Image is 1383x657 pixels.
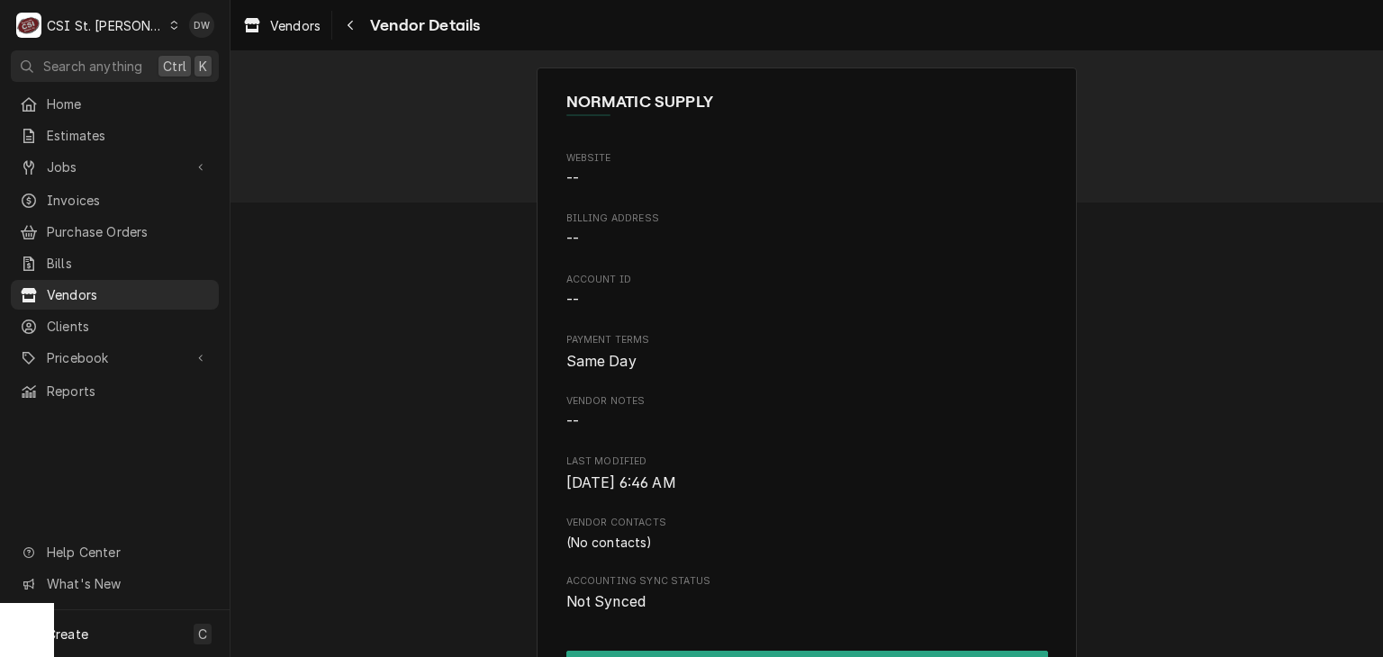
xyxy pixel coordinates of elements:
[11,248,219,278] a: Bills
[11,569,219,598] a: Go to What's New
[566,472,1048,494] span: Last Modified
[11,280,219,310] a: Vendors
[566,151,1048,613] div: Detailed Information
[199,57,207,76] span: K
[566,593,646,610] span: Not Synced
[566,516,1048,530] span: Vendor Contacts
[11,217,219,247] a: Purchase Orders
[189,13,214,38] div: DW
[566,474,676,491] span: [DATE] 6:46 AM
[11,50,219,82] button: Search anythingCtrlK
[11,311,219,341] a: Clients
[566,351,1048,373] span: Payment Terms
[47,543,208,562] span: Help Center
[11,537,219,567] a: Go to Help Center
[566,273,1048,287] span: Account ID
[566,333,1048,347] span: Payment Terms
[11,185,219,215] a: Invoices
[47,254,210,273] span: Bills
[566,394,1048,409] span: Vendor Notes
[566,353,637,370] span: Same Day
[236,11,328,40] a: Vendors
[47,222,210,241] span: Purchase Orders
[47,317,210,336] span: Clients
[270,16,321,35] span: Vendors
[336,11,365,40] button: Navigate back
[566,454,1048,469] span: Last Modified
[566,90,1048,114] span: Name
[566,516,1048,552] div: Vendor Contacts
[47,191,210,210] span: Invoices
[566,591,1048,613] span: Accounting Sync Status
[566,394,1048,433] div: Vendor Notes
[47,157,183,176] span: Jobs
[566,211,1048,250] div: Billing Address
[47,94,210,113] span: Home
[365,13,480,38] span: Vendor Details
[47,16,164,35] div: CSI St. [PERSON_NAME]
[566,90,1048,129] div: Client Information
[16,13,41,38] div: CSI St. Louis's Avatar
[16,13,41,38] div: C
[566,168,1048,190] span: Website
[566,211,1048,226] span: Billing Address
[566,170,579,187] span: --
[566,273,1048,311] div: Account ID
[566,151,1048,166] span: Website
[163,57,186,76] span: Ctrl
[566,533,1048,552] div: Vendor Contacts List
[566,151,1048,190] div: Website
[566,333,1048,372] div: Payment Terms
[198,625,207,643] span: C
[43,57,142,76] span: Search anything
[47,348,183,367] span: Pricebook
[566,290,1048,311] span: Account ID
[47,126,210,145] span: Estimates
[47,626,88,642] span: Create
[566,574,1048,613] div: Accounting Sync Status
[11,343,219,373] a: Go to Pricebook
[11,89,219,119] a: Home
[11,376,219,406] a: Reports
[47,382,210,400] span: Reports
[47,285,210,304] span: Vendors
[566,230,579,247] span: --
[566,574,1048,589] span: Accounting Sync Status
[566,413,579,430] span: --
[189,13,214,38] div: Dyane Weber's Avatar
[11,121,219,150] a: Estimates
[566,411,1048,433] span: Vendor Notes
[47,574,208,593] span: What's New
[566,292,579,309] span: --
[566,229,1048,250] span: Billing Address
[566,454,1048,493] div: Last Modified
[11,152,219,182] a: Go to Jobs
